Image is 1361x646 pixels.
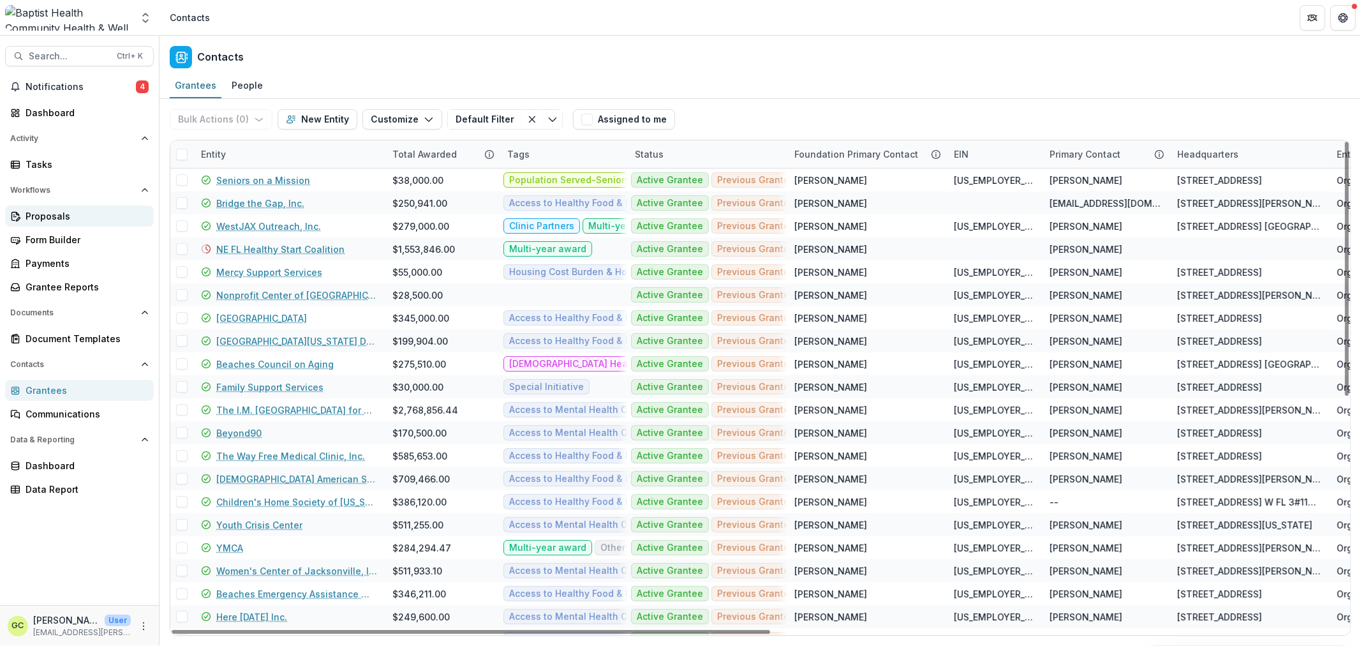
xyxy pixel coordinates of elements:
[794,266,867,279] div: [PERSON_NAME]
[717,405,795,416] span: Previous Grantee
[954,174,1034,187] div: [US_EMPLOYER_IDENTIFICATION_NUMBER]
[637,497,703,507] span: Active Grantee
[392,266,442,279] div: $55,000.00
[26,280,144,294] div: Grantee Reports
[794,334,867,348] div: [PERSON_NAME]
[509,244,586,255] span: Multi-year award
[26,459,144,472] div: Dashboard
[509,175,630,186] span: Population Served-Seniors
[1170,140,1329,168] div: Headquarters
[362,109,442,130] button: Customize
[26,407,144,421] div: Communications
[5,303,154,323] button: Open Documents
[1177,220,1321,233] div: [STREET_ADDRESS] [GEOGRAPHIC_DATA] [US_STATE] [GEOGRAPHIC_DATA] 32210
[392,564,442,578] div: $511,933.10
[1177,564,1321,578] div: [STREET_ADDRESS][PERSON_NAME][US_STATE]
[392,472,450,486] div: $709,466.00
[717,175,795,186] span: Previous Grantee
[946,140,1042,168] div: EIN
[637,313,703,324] span: Active Grantee
[954,289,1034,302] div: [US_EMPLOYER_IDENTIFICATION_NUMBER]
[1050,174,1122,187] div: [PERSON_NAME]
[392,610,450,624] div: $249,600.00
[5,328,154,349] a: Document Templates
[954,380,1034,394] div: [US_EMPLOYER_IDENTIFICATION_NUMBER]
[509,359,740,370] span: [DEMOGRAPHIC_DATA] Health Board Representation
[26,483,144,496] div: Data Report
[588,221,666,232] span: Multi-year award
[216,334,377,348] a: [GEOGRAPHIC_DATA][US_STATE] Dept. of Nutrition & Dietetics
[509,589,686,599] span: Access to Healthy Food & Food Security
[216,266,322,279] a: Mercy Support Services
[216,243,345,256] a: NE FL Healthy Start Coalition
[216,518,302,532] a: Youth Crisis Center
[1050,289,1122,302] div: [PERSON_NAME]
[1177,197,1321,210] div: [STREET_ADDRESS][PERSON_NAME]
[1050,449,1122,463] div: [PERSON_NAME]
[542,109,563,130] button: Toggle menu
[170,73,221,98] a: Grantees
[794,380,867,394] div: [PERSON_NAME]
[1050,564,1122,578] div: [PERSON_NAME]
[946,147,976,161] div: EIN
[216,587,377,601] a: Beaches Emergency Assistance Ministry
[954,472,1034,486] div: [US_EMPLOYER_IDENTIFICATION_NUMBER]
[794,541,867,555] div: [PERSON_NAME]
[637,566,703,576] span: Active Grantee
[637,359,703,370] span: Active Grantee
[509,336,686,347] span: Access to Healthy Food & Food Security
[794,426,867,440] div: [PERSON_NAME]
[1050,334,1122,348] div: [PERSON_NAME]
[954,312,1034,325] div: [US_EMPLOYER_IDENTIFICATION_NUMBER]
[193,147,234,161] div: Entity
[216,289,377,302] a: Nonprofit Center of [GEOGRAPHIC_DATA][US_STATE]
[216,220,321,233] a: WestJAX Outreach, Inc.
[26,82,136,93] span: Notifications
[794,289,867,302] div: [PERSON_NAME]
[717,543,795,553] span: Previous Grantee
[509,313,686,324] span: Access to Healthy Food & Food Security
[5,46,154,66] button: Search...
[12,622,24,630] div: Glenwood Charles
[193,140,385,168] div: Entity
[509,612,642,622] span: Access to Mental Health Care
[392,289,443,302] div: $28,500.00
[216,357,334,371] a: Beaches Council on Aging
[509,451,686,462] span: Access to Healthy Food & Food Security
[5,5,131,31] img: Baptist Health Community Health & Well Being logo
[637,244,703,255] span: Active Grantee
[29,51,109,62] span: Search...
[717,267,795,278] span: Previous Grantee
[717,198,795,209] span: Previous Grantee
[33,613,100,627] p: [PERSON_NAME]
[509,198,686,209] span: Access to Healthy Food & Food Security
[637,405,703,416] span: Active Grantee
[170,76,221,94] div: Grantees
[717,382,795,393] span: Previous Grantee
[794,518,867,532] div: [PERSON_NAME]
[392,357,446,371] div: $275,510.00
[1177,312,1262,325] div: [STREET_ADDRESS]
[717,451,795,462] span: Previous Grantee
[717,221,795,232] span: Previous Grantee
[509,428,642,439] span: Access to Mental Health Care
[33,627,131,638] p: [EMAIL_ADDRESS][PERSON_NAME][DOMAIN_NAME]
[26,158,144,171] div: Tasks
[197,51,244,63] h2: Contacts
[1050,518,1122,532] div: [PERSON_NAME]
[385,147,465,161] div: Total Awarded
[5,276,154,297] a: Grantee Reports
[794,197,867,210] div: [PERSON_NAME]
[216,174,310,187] a: Seniors on a Mission
[1050,472,1122,486] div: [PERSON_NAME]
[26,106,144,119] div: Dashboard
[1330,5,1356,31] button: Get Help
[627,147,671,161] div: Status
[717,336,795,347] span: Previous Grantee
[1177,518,1313,532] div: [STREET_ADDRESS][US_STATE]
[216,564,377,578] a: Women's Center of Jacksonville, Inc
[954,610,1034,624] div: [US_EMPLOYER_IDENTIFICATION_NUMBER]
[216,312,307,325] a: [GEOGRAPHIC_DATA]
